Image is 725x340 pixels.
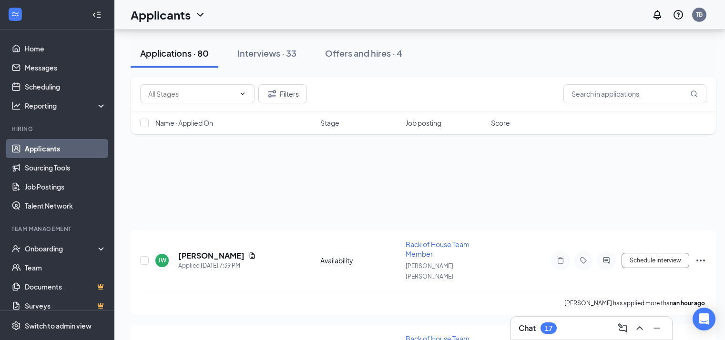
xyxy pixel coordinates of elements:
[237,47,296,59] div: Interviews · 33
[25,277,106,296] a: DocumentsCrown
[406,240,470,258] span: Back of House Team Member
[320,256,400,265] div: Availability
[258,84,307,103] button: Filter Filters
[673,300,705,307] b: an hour ago
[25,58,106,77] a: Messages
[406,118,441,128] span: Job posting
[11,225,104,233] div: Team Management
[25,101,107,110] div: Reporting
[11,125,104,133] div: Hiring
[25,77,106,96] a: Scheduling
[25,177,106,196] a: Job Postings
[578,257,589,264] svg: Tag
[564,299,706,307] p: [PERSON_NAME] has applied more than .
[406,262,453,280] span: [PERSON_NAME] [PERSON_NAME]
[519,323,536,333] h3: Chat
[155,118,213,128] span: Name · Applied On
[140,47,209,59] div: Applications · 80
[695,255,706,266] svg: Ellipses
[11,101,21,110] svg: Analysis
[239,90,246,98] svg: ChevronDown
[615,320,630,336] button: ComposeMessage
[622,253,689,268] button: Schedule Interview
[25,296,106,315] a: SurveysCrown
[25,258,106,277] a: Team
[690,90,698,98] svg: MagnifyingGlass
[601,257,612,264] svg: ActiveChat
[25,196,106,215] a: Talent Network
[25,158,106,177] a: Sourcing Tools
[325,47,402,59] div: Offers and hires · 4
[11,321,21,330] svg: Settings
[148,89,235,99] input: All Stages
[555,257,566,264] svg: Note
[563,84,706,103] input: Search in applications
[25,244,98,253] div: Onboarding
[92,10,102,20] svg: Collapse
[25,321,92,330] div: Switch to admin view
[11,244,21,253] svg: UserCheck
[696,10,703,19] div: TB
[632,320,647,336] button: ChevronUp
[131,7,191,23] h1: Applicants
[491,118,510,128] span: Score
[10,10,20,19] svg: WorkstreamLogo
[651,322,663,334] svg: Minimize
[178,261,256,270] div: Applied [DATE] 7:39 PM
[634,322,645,334] svg: ChevronUp
[25,139,106,158] a: Applicants
[545,324,552,332] div: 17
[673,9,684,20] svg: QuestionInfo
[248,252,256,260] svg: Document
[178,250,245,261] h5: [PERSON_NAME]
[266,88,278,100] svg: Filter
[617,322,628,334] svg: ComposeMessage
[649,320,664,336] button: Minimize
[158,256,166,264] div: JW
[25,39,106,58] a: Home
[194,9,206,20] svg: ChevronDown
[320,118,339,128] span: Stage
[652,9,663,20] svg: Notifications
[693,308,715,330] div: Open Intercom Messenger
